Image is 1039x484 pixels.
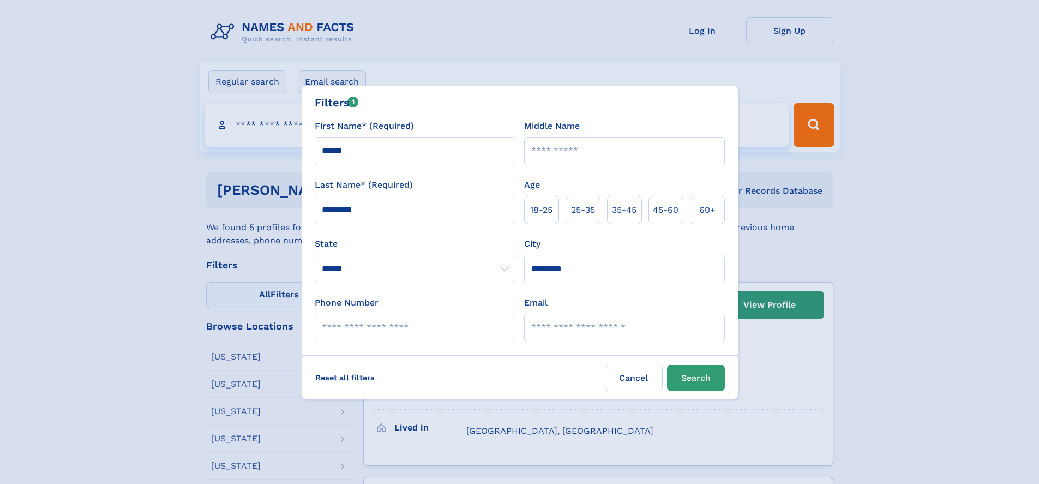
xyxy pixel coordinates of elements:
label: Phone Number [315,296,379,309]
button: Search [667,365,725,391]
span: 25‑35 [571,204,595,217]
label: Middle Name [524,119,580,133]
label: Age [524,178,540,192]
span: 18‑25 [530,204,552,217]
label: Cancel [605,365,663,391]
label: Last Name* (Required) [315,178,413,192]
span: 45‑60 [653,204,678,217]
label: First Name* (Required) [315,119,414,133]
label: City [524,237,540,250]
span: 60+ [699,204,716,217]
div: Filters [315,94,359,111]
label: Email [524,296,548,309]
label: State [315,237,515,250]
label: Reset all filters [308,365,382,391]
span: 35‑45 [612,204,636,217]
